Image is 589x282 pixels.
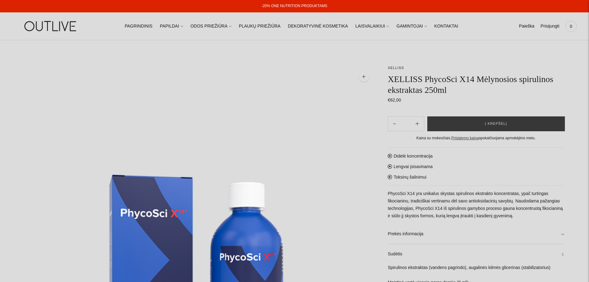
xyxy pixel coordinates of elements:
[355,20,389,33] a: LAISVALAIKIUI
[427,116,565,131] button: Į krepšelį
[540,20,559,33] a: Prisijungti
[485,121,507,127] span: Į krepšelį
[388,98,401,102] span: €62,00
[125,20,152,33] a: PAGRINDINIS
[288,20,348,33] a: DEKORATYVINĖ KOSMETIKA
[401,119,410,128] input: Product quantity
[388,190,564,220] p: PhycoSci X14 yra unikalus skystas spirulinos ekstrakto koncentratas, ypač turtingas fikocianinu, ...
[261,4,327,8] a: -20% ONE NUTRITION PRODUKTAMS
[388,224,564,244] a: Prekės informacija
[396,20,427,33] a: GAMINTOJAI
[411,116,424,131] button: Subtract product quantity
[567,22,575,31] span: 0
[566,20,577,33] a: 0
[239,20,281,33] a: PLAUKŲ PRIEŽIŪRA
[388,135,564,141] div: Kaina su mokesčiais. apskaičiuojama apmokėjimo metu.
[12,15,90,37] img: OUTLIVE
[434,20,458,33] a: KONTAKTAI
[451,136,479,140] a: Pristatymo kaina
[388,244,564,264] a: Sudėtis
[519,20,534,33] a: Paieška
[190,20,232,33] a: ODOS PRIEŽIŪRA
[160,20,183,33] a: PAPILDAI
[388,116,401,131] button: Add product quantity
[388,74,564,95] h1: XELLISS PhycoSci X14 Mėlynosios spirulinos ekstraktas 250ml
[388,66,404,70] a: XELLISS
